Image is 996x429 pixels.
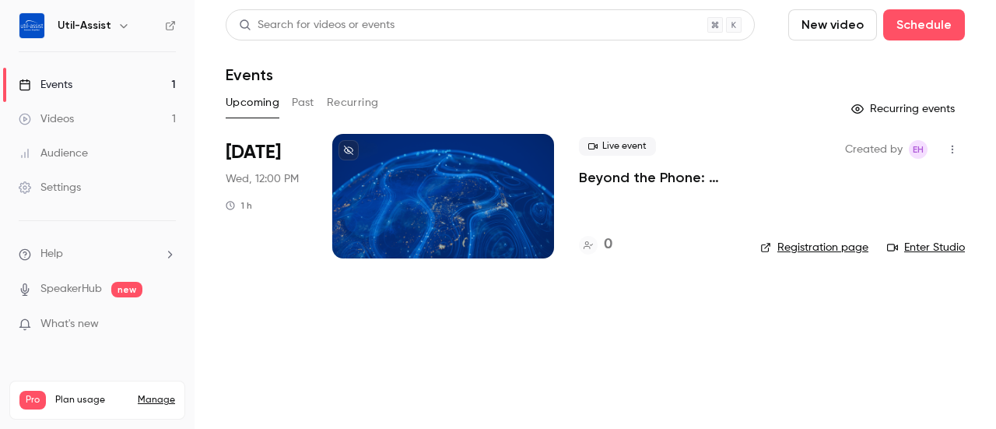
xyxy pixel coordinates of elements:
[844,97,965,121] button: Recurring events
[579,137,656,156] span: Live event
[239,17,395,33] div: Search for videos or events
[19,77,72,93] div: Events
[138,394,175,406] a: Manage
[157,318,176,332] iframe: Noticeable Trigger
[19,111,74,127] div: Videos
[226,134,307,258] div: Sep 24 Wed, 12:00 PM (America/Toronto)
[226,140,281,165] span: [DATE]
[887,240,965,255] a: Enter Studio
[58,18,111,33] h6: Util-Assist
[579,234,612,255] a: 0
[226,65,273,84] h1: Events
[226,199,252,212] div: 1 h
[327,90,379,115] button: Recurring
[19,13,44,38] img: Util-Assist
[579,168,735,187] a: Beyond the Phone: Omnichannel Strategies for Outage Communications
[909,140,928,159] span: Emily Henderson
[40,316,99,332] span: What's new
[19,146,88,161] div: Audience
[226,171,299,187] span: Wed, 12:00 PM
[292,90,314,115] button: Past
[111,282,142,297] span: new
[40,246,63,262] span: Help
[845,140,903,159] span: Created by
[760,240,868,255] a: Registration page
[913,140,924,159] span: EH
[19,391,46,410] span: Pro
[226,90,279,115] button: Upcoming
[19,246,176,262] li: help-dropdown-opener
[604,234,612,255] h4: 0
[19,180,81,195] div: Settings
[883,9,965,40] button: Schedule
[40,281,102,297] a: SpeakerHub
[788,9,877,40] button: New video
[55,394,128,406] span: Plan usage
